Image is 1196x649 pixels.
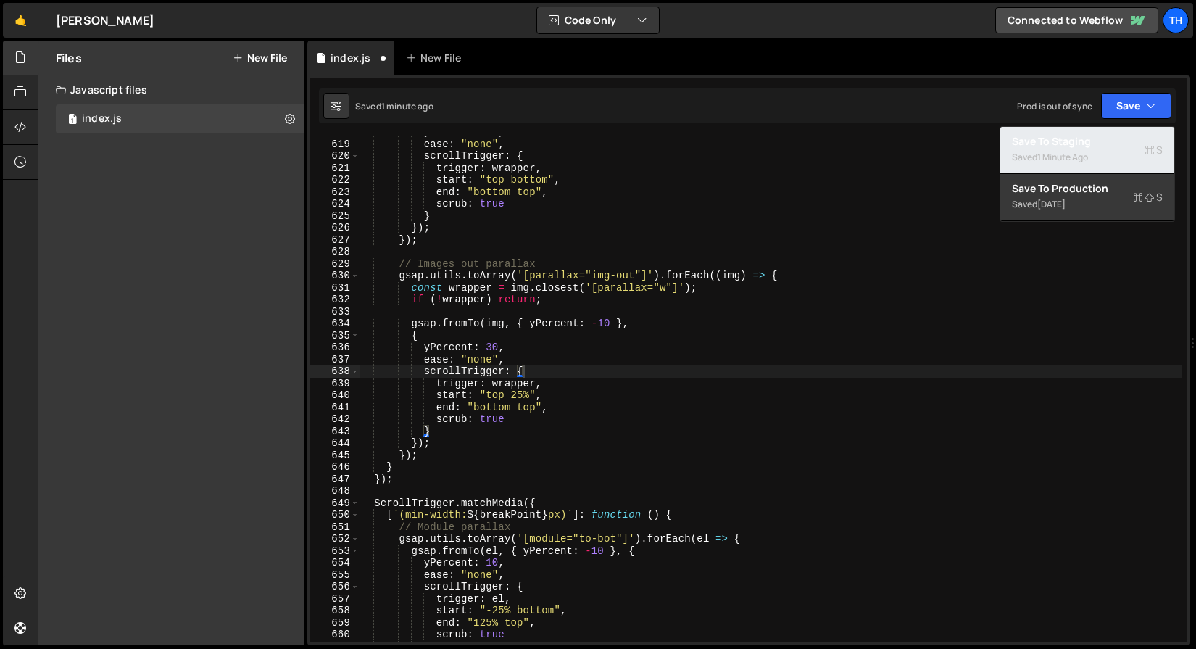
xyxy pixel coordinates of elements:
div: 1 minute ago [1037,151,1088,163]
div: Prod is out of sync [1017,100,1092,112]
div: 658 [310,605,360,617]
div: Saved [1012,196,1163,213]
div: 637 [310,354,360,366]
div: 641 [310,402,360,414]
button: Save [1101,93,1171,119]
div: 660 [310,629,360,641]
div: [PERSON_NAME] [56,12,154,29]
button: New File [233,52,287,64]
div: 659 [310,617,360,629]
a: Connected to Webflow [995,7,1158,33]
div: 642 [310,413,360,426]
div: 638 [310,365,360,378]
div: 631 [310,282,360,294]
div: 16840/46037.js [56,104,304,133]
div: 645 [310,450,360,462]
div: 633 [310,306,360,318]
div: 626 [310,222,360,234]
div: 623 [310,186,360,199]
h2: Files [56,50,82,66]
div: 654 [310,557,360,569]
div: 650 [310,509,360,521]
div: 644 [310,437,360,450]
button: Code Only [537,7,659,33]
div: 652 [310,533,360,545]
div: 635 [310,330,360,342]
div: New File [406,51,467,65]
a: 🤙 [3,3,38,38]
div: [DATE] [1037,198,1066,210]
div: Saved [355,100,433,112]
div: 619 [310,139,360,151]
div: 632 [310,294,360,306]
div: 649 [310,497,360,510]
div: 640 [310,389,360,402]
div: 656 [310,581,360,593]
span: 1 [68,115,77,126]
div: 651 [310,521,360,534]
div: 621 [310,162,360,175]
div: 643 [310,426,360,438]
div: 634 [310,318,360,330]
a: Th [1163,7,1189,33]
div: Save to Production [1012,181,1163,196]
div: Saved [1012,149,1163,166]
div: 657 [310,593,360,605]
div: 648 [310,485,360,497]
button: Save to ProductionS Saved[DATE] [1000,174,1174,221]
span: S [1133,190,1163,204]
div: 653 [310,545,360,558]
div: 630 [310,270,360,282]
div: Code Only [1000,126,1175,222]
button: Save to StagingS Saved1 minute ago [1000,127,1174,174]
div: index.js [82,112,122,125]
div: 655 [310,569,360,582]
div: 627 [310,234,360,247]
div: 620 [310,150,360,162]
div: 1 minute ago [381,100,433,112]
div: Javascript files [38,75,304,104]
div: 628 [310,246,360,258]
div: index.js [331,51,370,65]
div: 636 [310,342,360,354]
div: 646 [310,461,360,474]
div: 639 [310,378,360,390]
div: Save to Staging [1012,134,1163,149]
div: 625 [310,210,360,223]
div: 629 [310,258,360,270]
span: S [1145,143,1163,157]
div: 624 [310,198,360,210]
div: 647 [310,474,360,486]
div: 622 [310,174,360,186]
